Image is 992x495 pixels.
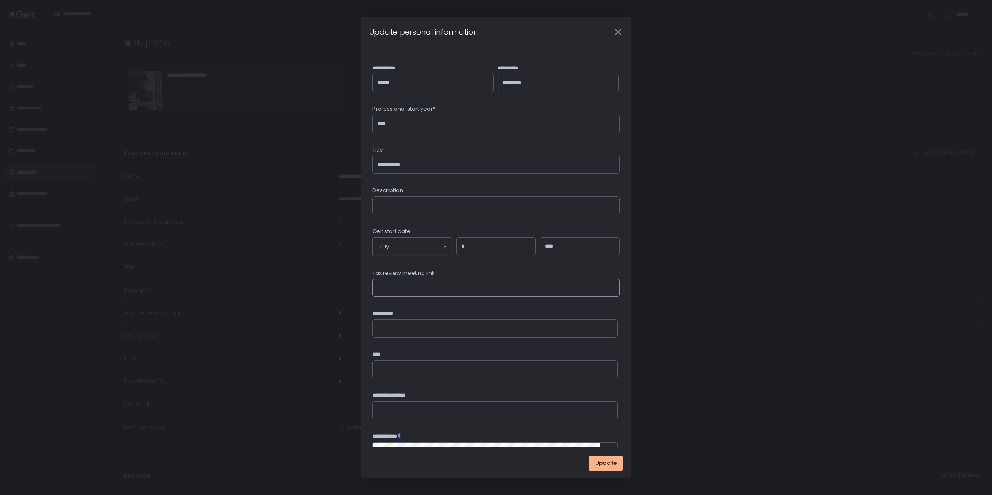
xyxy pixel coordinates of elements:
span: Title [372,146,383,154]
input: Search for option [389,243,442,251]
span: Tax review meeting link [372,269,435,277]
div: Close [605,27,631,37]
span: Description [372,187,403,194]
h1: Update personal information [369,26,478,38]
span: Update [595,459,617,467]
span: Professional start year* [372,105,435,113]
button: Update [589,456,623,471]
span: Gelt start date [372,228,410,235]
div: Search for option [373,238,452,256]
span: July [379,243,389,251]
